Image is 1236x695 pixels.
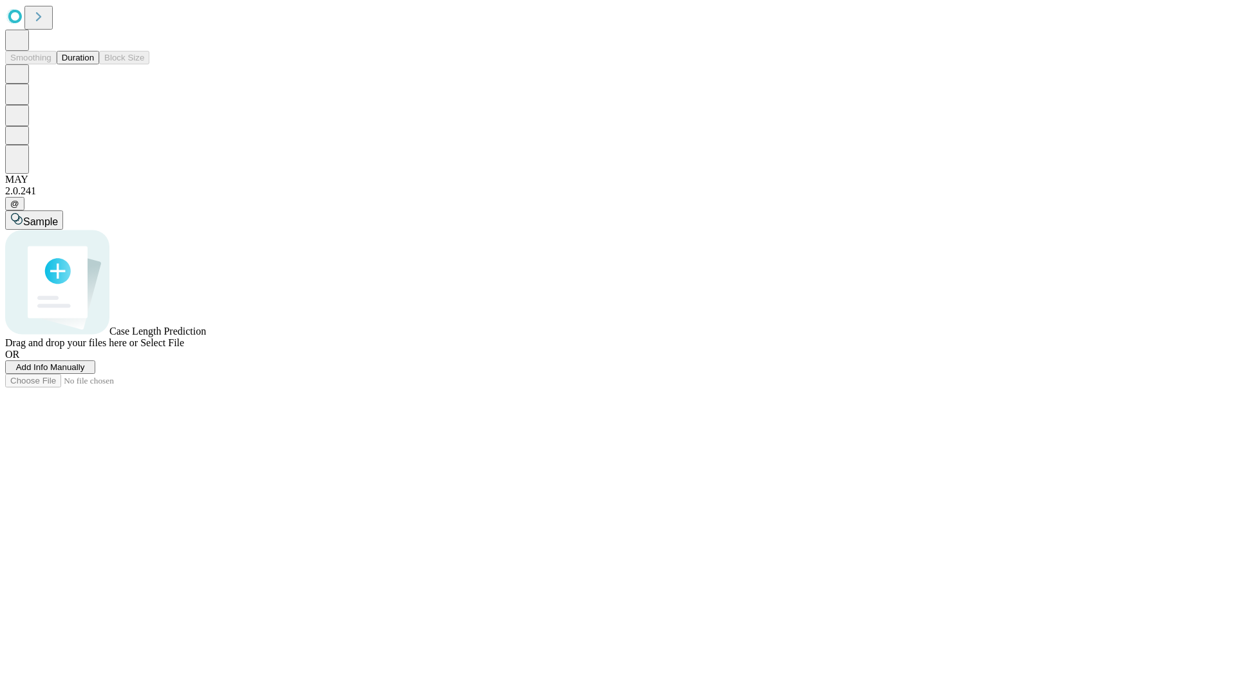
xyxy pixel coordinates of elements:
[10,199,19,208] span: @
[5,210,63,230] button: Sample
[5,51,57,64] button: Smoothing
[57,51,99,64] button: Duration
[140,337,184,348] span: Select File
[5,337,138,348] span: Drag and drop your files here or
[5,360,95,374] button: Add Info Manually
[5,185,1231,197] div: 2.0.241
[16,362,85,372] span: Add Info Manually
[109,326,206,337] span: Case Length Prediction
[5,197,24,210] button: @
[5,174,1231,185] div: MAY
[99,51,149,64] button: Block Size
[5,349,19,360] span: OR
[23,216,58,227] span: Sample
